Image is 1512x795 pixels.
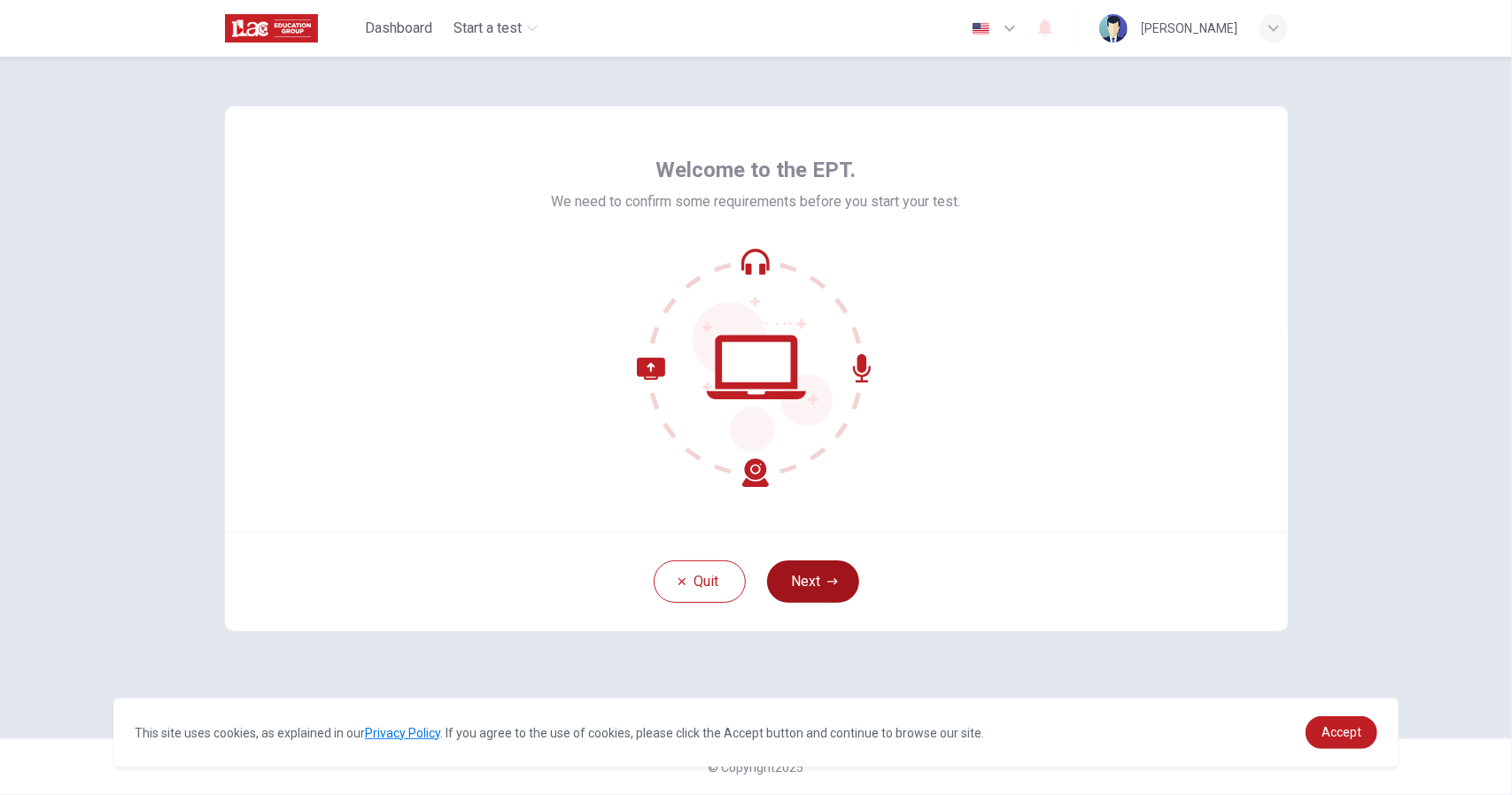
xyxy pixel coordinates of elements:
[1306,716,1377,749] a: dismiss cookie message
[135,726,984,740] span: This site uses cookies, as explained in our . If you agree to the use of cookies, please click th...
[446,12,545,44] button: Start a test
[365,726,440,740] a: Privacy Policy
[552,191,961,212] span: We need to confirm some requirements before you start your test.
[365,18,432,39] span: Dashboard
[709,760,804,775] span: © Copyright 2025
[113,699,1399,767] div: cookieconsent
[358,12,439,44] button: Dashboard
[767,560,859,603] button: Next
[1142,18,1238,39] div: [PERSON_NAME]
[225,11,359,46] a: ILAC logo
[654,560,746,603] button: Quit
[225,11,318,46] img: ILAC logo
[1322,725,1361,739] span: Accept
[970,22,992,35] img: en
[656,156,857,184] span: Welcome to the EPT.
[454,18,522,39] span: Start a test
[1099,14,1128,42] img: Profile picture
